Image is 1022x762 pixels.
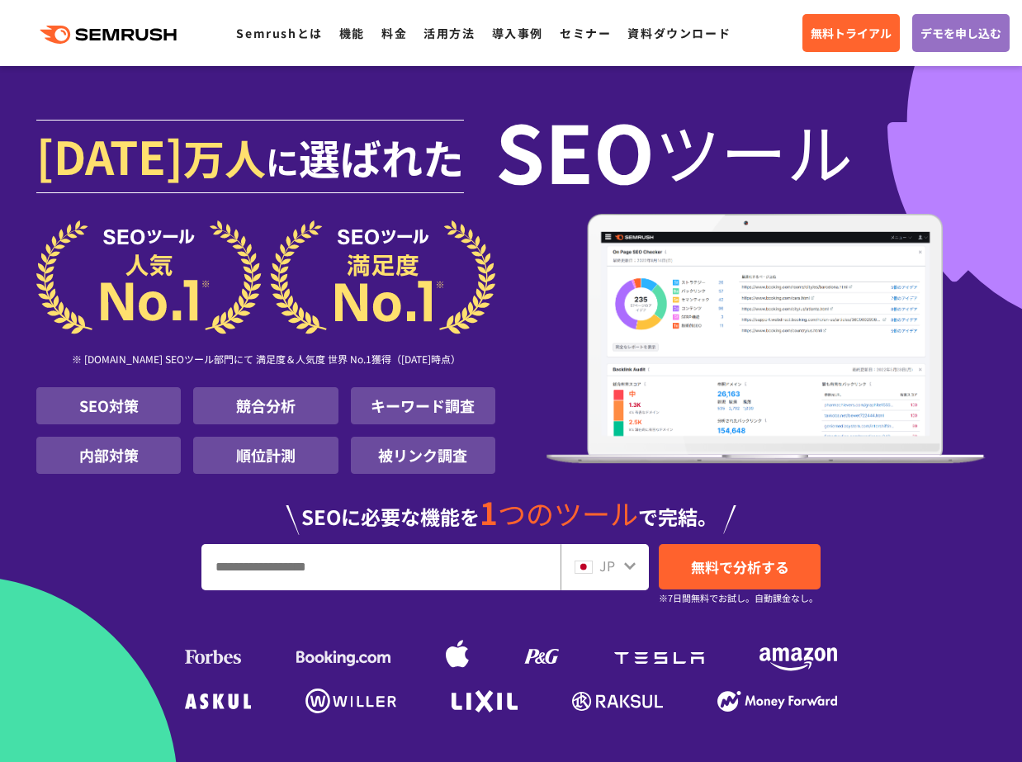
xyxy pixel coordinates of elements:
[498,493,638,533] span: つのツール
[381,25,407,41] a: 料金
[202,545,560,589] input: URL、キーワードを入力してください
[423,25,475,41] a: 活用方法
[36,122,183,188] span: [DATE]
[659,544,821,589] a: 無料で分析する
[599,556,615,575] span: JP
[351,387,495,424] li: キーワード調査
[560,25,611,41] a: セミナー
[480,490,498,534] span: 1
[299,127,464,187] span: 選ばれた
[495,117,655,183] span: SEO
[36,480,986,535] div: SEOに必要な機能を
[659,590,818,606] small: ※7日間無料でお試し。自動課金なし。
[655,117,853,183] span: ツール
[638,502,717,531] span: で完結。
[339,25,365,41] a: 機能
[36,437,181,474] li: 内部対策
[802,14,900,52] a: 無料トライアル
[266,137,299,185] span: に
[912,14,1010,52] a: デモを申し込む
[36,334,495,387] div: ※ [DOMAIN_NAME] SEOツール部門にて 満足度＆人気度 世界 No.1獲得（[DATE]時点）
[691,556,789,577] span: 無料で分析する
[183,127,266,187] span: 万人
[193,437,338,474] li: 順位計測
[492,25,543,41] a: 導入事例
[627,25,731,41] a: 資料ダウンロード
[351,437,495,474] li: 被リンク調査
[193,387,338,424] li: 競合分析
[920,24,1001,42] span: デモを申し込む
[36,387,181,424] li: SEO対策
[811,24,892,42] span: 無料トライアル
[236,25,322,41] a: Semrushとは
